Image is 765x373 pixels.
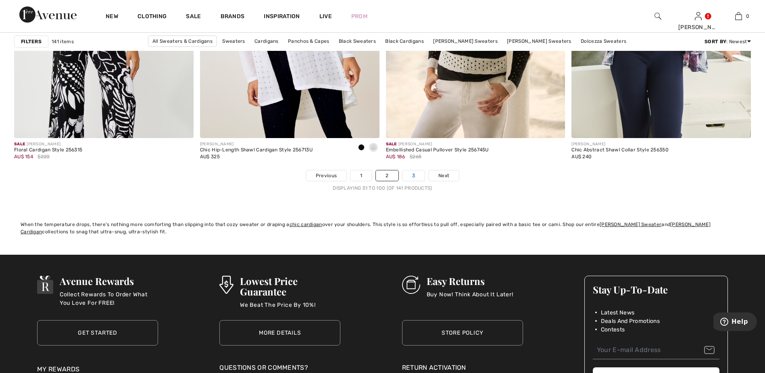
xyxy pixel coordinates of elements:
[655,11,661,21] img: search the website
[746,13,749,20] span: 0
[719,11,758,21] a: 0
[290,222,322,227] a: chic cardigan
[37,276,53,294] img: Avenue Rewards
[19,6,77,23] img: 1ère Avenue
[14,154,33,159] span: AU$ 154
[571,147,669,153] div: Chic Abstract Shawl Collar Style 256350
[381,36,428,46] a: Black Cardigans
[577,36,630,46] a: Dolcezza Sweaters
[571,141,669,147] div: [PERSON_NAME]
[713,312,757,333] iframe: Opens a widget where you can find more information
[240,301,341,317] p: We Beat The Price By 10%!
[284,36,334,46] a: Panchos & Capes
[350,170,372,181] a: 1
[37,365,79,373] a: My Rewards
[600,222,661,227] a: [PERSON_NAME] Sweater
[427,276,513,286] h3: Easy Returns
[218,36,249,46] a: Sweaters
[695,11,702,21] img: My Info
[60,276,158,286] h3: Avenue Rewards
[402,363,523,373] a: Return Activation
[37,320,158,346] a: Get Started
[148,36,217,47] a: All Sweaters & Cardigans
[386,147,489,153] div: Embellished Casual Pullover Style 256745U
[503,36,575,46] a: [PERSON_NAME] Sweaters
[60,290,158,306] p: Collect Rewards To Order What You Love For FREE!
[52,38,74,45] span: 141 items
[601,317,660,325] span: Deals And Promotions
[427,290,513,306] p: Buy Now! Think About It Later!
[386,142,397,147] span: Sale
[200,147,313,153] div: Chic Hip-Length Shawl Cardigan Style 256713U
[705,39,726,44] strong: Sort By
[219,320,340,346] a: More Details
[335,36,380,46] a: Black Sweaters
[14,170,751,192] nav: Page navigation
[186,13,201,21] a: Sale
[200,141,313,147] div: [PERSON_NAME]
[221,13,245,21] a: Brands
[250,36,283,46] a: Cardigans
[386,154,405,159] span: AU$ 186
[240,276,341,297] h3: Lowest Price Guarantee
[410,153,421,160] span: $265
[438,172,449,179] span: Next
[264,13,300,21] span: Inspiration
[21,221,744,235] div: When the temperature drops, there's nothing more comforting than slipping into that cozy sweater ...
[705,38,751,45] div: : Newest
[402,276,420,294] img: Easy Returns
[386,141,489,147] div: [PERSON_NAME]
[571,154,592,159] span: AU$ 240
[38,153,50,160] span: $220
[200,154,220,159] span: AU$ 325
[367,141,379,155] div: Off White
[402,170,425,181] a: 3
[695,12,702,20] a: Sign In
[376,170,398,181] a: 2
[319,12,332,21] a: Live
[429,170,459,181] a: Next
[593,284,719,295] h3: Stay Up-To-Date
[21,38,42,45] strong: Filters
[593,341,719,359] input: Your E-mail Address
[14,141,82,147] div: [PERSON_NAME]
[735,11,742,21] img: My Bag
[355,141,367,155] div: Black
[14,147,82,153] div: Floral Cardigan Style 256315
[429,36,502,46] a: [PERSON_NAME] Sweaters
[601,308,634,317] span: Latest News
[138,13,167,21] a: Clothing
[601,325,625,334] span: Contests
[219,276,233,294] img: Lowest Price Guarantee
[306,170,346,181] a: Previous
[106,13,118,21] a: New
[402,320,523,346] a: Store Policy
[316,172,337,179] span: Previous
[351,12,367,21] a: Prom
[678,23,718,31] div: [PERSON_NAME]
[14,184,751,192] div: Displaying 51 to 100 (of 141 products)
[14,142,25,147] span: Sale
